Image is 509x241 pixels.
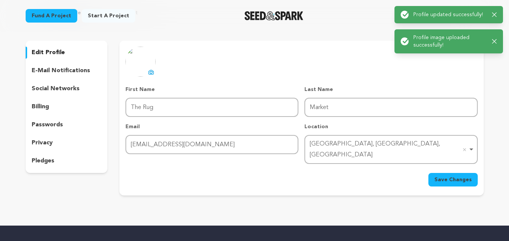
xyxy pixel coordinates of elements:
button: billing [26,101,108,113]
button: edit profile [26,47,108,59]
input: First Name [125,98,298,117]
p: Last Name [304,86,477,93]
p: Profile image uploaded successfully! [413,34,486,49]
p: First Name [125,86,298,93]
div: [GEOGRAPHIC_DATA], [GEOGRAPHIC_DATA], [GEOGRAPHIC_DATA] [310,139,468,161]
span: Save Changes [434,176,472,183]
p: billing [32,102,49,111]
button: e-mail notifications [26,65,108,77]
button: Save Changes [428,173,478,186]
button: social networks [26,83,108,95]
button: Remove item: 'ChIJQSsj-UZwhlQRWuz71EvLhW8' [461,146,468,153]
a: Fund a project [26,9,77,23]
p: social networks [32,84,79,93]
a: Start a project [82,9,135,23]
p: edit profile [32,48,65,57]
button: passwords [26,119,108,131]
button: privacy [26,137,108,149]
a: Seed&Spark Homepage [245,11,304,20]
p: e-mail notifications [32,66,90,75]
img: Seed&Spark Logo Dark Mode [245,11,304,20]
button: pledges [26,155,108,167]
p: passwords [32,120,63,129]
p: pledges [32,156,54,165]
p: Email [125,123,298,130]
input: Email [125,135,298,154]
p: privacy [32,138,53,147]
input: Last Name [304,98,477,117]
p: Profile updated successfully! [413,11,486,18]
p: Location [304,123,477,130]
